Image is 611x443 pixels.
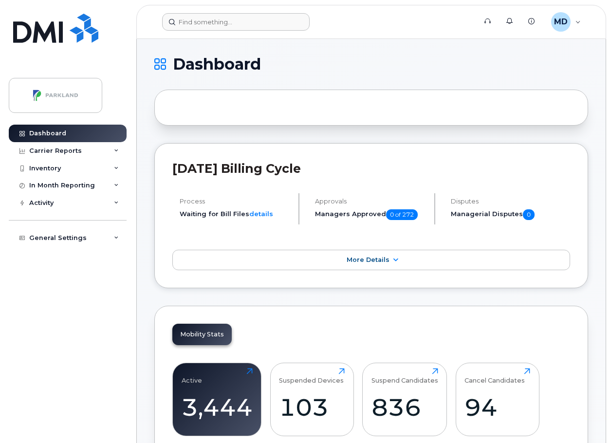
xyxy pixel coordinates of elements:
h4: Disputes [451,198,570,205]
h5: Managerial Disputes [451,209,570,220]
span: Dashboard [173,57,261,72]
h2: [DATE] Billing Cycle [172,161,570,176]
div: Active [182,368,202,384]
a: Cancel Candidates94 [464,368,530,430]
div: Suspend Candidates [371,368,438,384]
h5: Managers Approved [315,209,426,220]
span: 0 [523,209,535,220]
a: details [249,210,273,218]
span: More Details [347,256,389,263]
a: Suspend Candidates836 [371,368,438,430]
a: Suspended Devices103 [279,368,345,430]
h4: Approvals [315,198,426,205]
div: 94 [464,393,530,422]
li: Waiting for Bill Files [180,209,290,219]
span: 0 of 272 [386,209,418,220]
a: Active3,444 [182,368,253,430]
div: 3,444 [182,393,253,422]
h4: Process [180,198,290,205]
div: 103 [279,393,345,422]
div: 836 [371,393,438,422]
div: Cancel Candidates [464,368,525,384]
div: Suspended Devices [279,368,344,384]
